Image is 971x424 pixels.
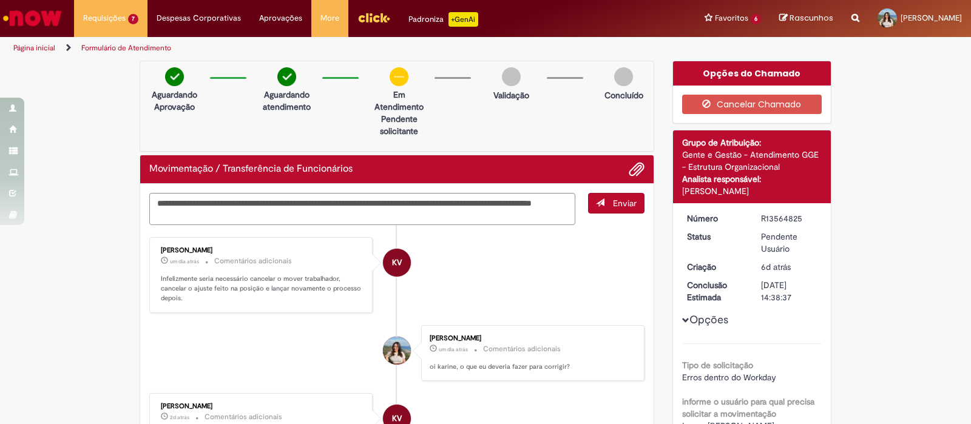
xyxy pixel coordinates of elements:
[157,12,241,24] span: Despesas Corporativas
[682,149,822,173] div: Gente e Gestão - Atendimento GGE - Estrutura Organizacional
[214,256,292,266] small: Comentários adicionais
[170,258,199,265] span: um dia atrás
[751,14,761,24] span: 6
[678,212,753,224] dt: Número
[430,335,632,342] div: [PERSON_NAME]
[761,212,817,224] div: R13564825
[493,89,529,101] p: Validação
[392,248,402,277] span: KV
[682,173,822,185] div: Analista responsável:
[901,13,962,23] span: [PERSON_NAME]
[678,279,753,303] dt: Conclusão Estimada
[390,67,408,86] img: circle-minus.png
[761,231,817,255] div: Pendente Usuário
[13,43,55,53] a: Página inicial
[673,61,831,86] div: Opções do Chamado
[408,12,478,27] div: Padroniza
[682,360,753,371] b: Tipo de solicitação
[614,67,633,86] img: img-circle-grey.png
[678,261,753,273] dt: Criação
[682,185,822,197] div: [PERSON_NAME]
[149,193,575,226] textarea: Digite sua mensagem aqui...
[715,12,748,24] span: Favoritos
[761,261,817,273] div: 24/09/2025 23:19:38
[613,198,637,209] span: Enviar
[682,95,822,114] button: Cancelar Chamado
[161,274,363,303] p: Infelizmente seria necessário cancelar o mover trabalhador, cancelar o ajuste feito na posição e ...
[257,89,316,113] p: Aguardando atendimento
[682,396,814,419] b: informe o usuário para qual precisa solicitar a movimentação
[170,414,189,421] span: 2d atrás
[483,344,561,354] small: Comentários adicionais
[439,346,468,353] time: 29/09/2025 09:38:37
[502,67,521,86] img: img-circle-grey.png
[383,337,411,365] div: Cecilia Menegol
[448,12,478,27] p: +GenAi
[678,231,753,243] dt: Status
[439,346,468,353] span: um dia atrás
[370,113,428,137] p: Pendente solicitante
[682,372,776,383] span: Erros dentro do Workday
[83,12,126,24] span: Requisições
[165,67,184,86] img: check-circle-green.png
[128,14,138,24] span: 7
[682,136,822,149] div: Grupo de Atribuição:
[170,258,199,265] time: 29/09/2025 10:02:22
[1,6,64,30] img: ServiceNow
[383,249,411,277] div: Karine Vieira
[761,261,791,272] span: 6d atrás
[779,13,833,24] a: Rascunhos
[790,12,833,24] span: Rascunhos
[145,89,204,113] p: Aguardando Aprovação
[604,89,643,101] p: Concluído
[81,43,171,53] a: Formulário de Atendimento
[320,12,339,24] span: More
[161,247,363,254] div: [PERSON_NAME]
[205,412,282,422] small: Comentários adicionais
[629,161,645,177] button: Adicionar anexos
[259,12,302,24] span: Aprovações
[149,164,353,175] h2: Movimentação / Transferência de Funcionários Histórico de tíquete
[357,8,390,27] img: click_logo_yellow_360x200.png
[277,67,296,86] img: check-circle-green.png
[9,37,638,59] ul: Trilhas de página
[430,362,632,372] p: oi karine, o que eu deveria fazer para corrigir?
[170,414,189,421] time: 28/09/2025 19:21:40
[370,89,428,113] p: Em Atendimento
[588,193,645,214] button: Enviar
[161,403,363,410] div: [PERSON_NAME]
[761,279,817,303] div: [DATE] 14:38:37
